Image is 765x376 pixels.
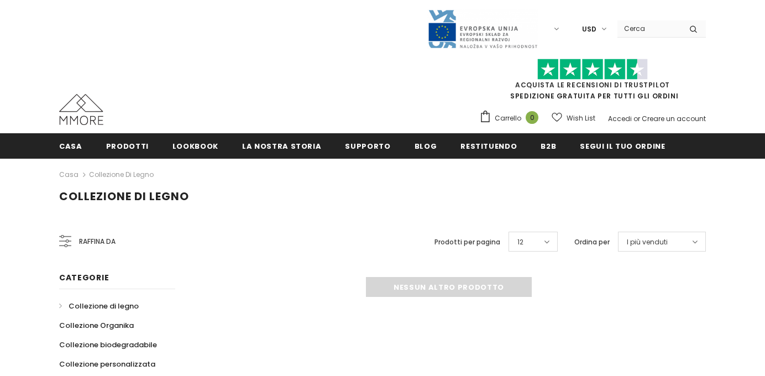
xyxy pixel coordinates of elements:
[427,24,538,33] a: Javni Razpis
[59,168,78,181] a: Casa
[59,354,155,374] a: Collezione personalizzata
[427,9,538,49] img: Javni Razpis
[59,141,82,152] span: Casa
[106,133,149,158] a: Prodotti
[537,59,648,80] img: Fidati di Pilot Stars
[517,237,523,248] span: 12
[242,141,321,152] span: La nostra storia
[633,114,640,123] span: or
[541,133,556,158] a: B2B
[415,141,437,152] span: Blog
[79,236,116,248] span: Raffina da
[106,141,149,152] span: Prodotti
[345,141,390,152] span: supporto
[59,133,82,158] a: Casa
[479,110,544,127] a: Carrello 0
[172,141,218,152] span: Lookbook
[515,80,670,90] a: Acquista le recensioni di TrustPilot
[242,133,321,158] a: La nostra storia
[479,64,706,101] span: SPEDIZIONE GRATUITA PER TUTTI GLI ORDINI
[460,141,517,152] span: Restituendo
[434,237,500,248] label: Prodotti per pagina
[59,189,189,204] span: Collezione di legno
[345,133,390,158] a: supporto
[172,133,218,158] a: Lookbook
[642,114,706,123] a: Creare un account
[627,237,668,248] span: I più venduti
[541,141,556,152] span: B2B
[552,108,595,128] a: Wish List
[59,296,139,316] a: Collezione di legno
[59,359,155,369] span: Collezione personalizzata
[69,301,139,311] span: Collezione di legno
[415,133,437,158] a: Blog
[526,111,538,124] span: 0
[495,113,521,124] span: Carrello
[617,20,681,36] input: Search Site
[608,114,632,123] a: Accedi
[574,237,610,248] label: Ordina per
[580,141,665,152] span: Segui il tuo ordine
[460,133,517,158] a: Restituendo
[580,133,665,158] a: Segui il tuo ordine
[59,335,157,354] a: Collezione biodegradabile
[89,170,154,179] a: Collezione di legno
[59,316,134,335] a: Collezione Organika
[59,272,109,283] span: Categorie
[59,320,134,331] span: Collezione Organika
[582,24,596,35] span: USD
[59,340,157,350] span: Collezione biodegradabile
[59,94,103,125] img: Casi MMORE
[567,113,595,124] span: Wish List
